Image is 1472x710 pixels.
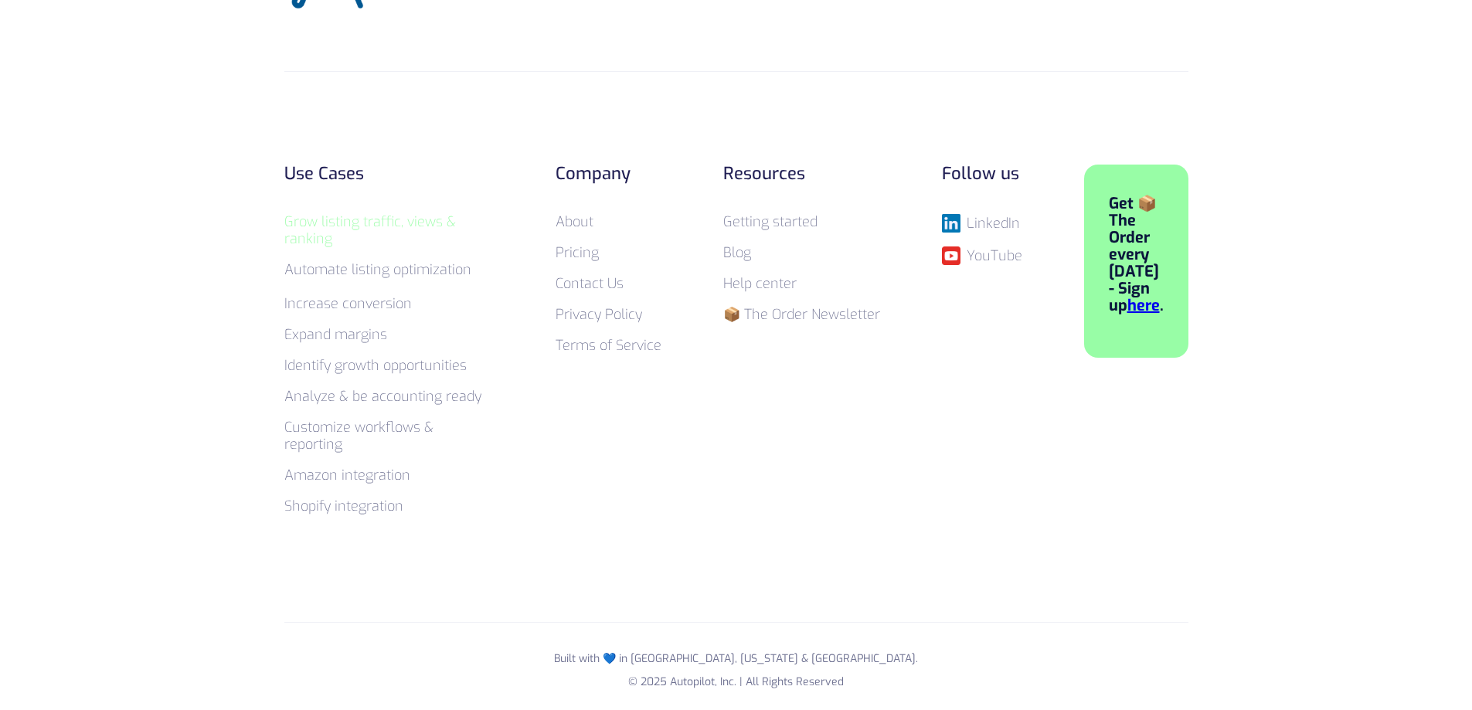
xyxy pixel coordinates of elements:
a: Privacy Policy [556,305,642,324]
a: Terms of Service [556,336,661,355]
a: Blog [723,243,751,262]
a: Shopify integration [284,497,403,515]
a: Identify growth opportunities [284,356,467,375]
a: About [556,212,593,231]
div: Company [556,165,661,183]
a: Contact Us [556,274,624,293]
a: Amazon integration [284,466,410,484]
div: Follow us [942,165,1022,183]
a: Automate listing optimization‍‍ [284,260,471,279]
a: Pricing [556,243,599,262]
div: YouTube [967,248,1022,263]
a: Analyze & be accounting ready [284,387,481,406]
a: Getting started [723,212,818,231]
a: Grow listing traffic, views & ranking [284,212,456,248]
a: Increase conversion [284,294,412,313]
a: 📦 The Order Newsletter [723,305,880,324]
div: Use Cases [284,165,494,183]
div: Get 📦 The Order every [DATE] - Sign up . [1109,195,1164,314]
a: YouTube [942,246,1022,265]
a: LinkedIn [942,214,1022,233]
div: LinkedIn [967,216,1020,231]
p: Built with 💙 in [GEOGRAPHIC_DATA], [US_STATE] & [GEOGRAPHIC_DATA]. © 2025 Autopilot, Inc. | All R... [284,647,1188,694]
a: Expand margins [284,325,387,344]
a: Help center [723,274,797,293]
a: here [1127,295,1160,316]
a: Customize workflows & reporting [284,418,433,454]
div: Resources [723,165,880,183]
